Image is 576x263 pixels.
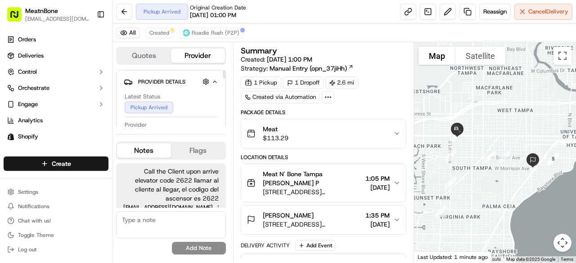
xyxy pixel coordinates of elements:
[483,8,507,16] span: Reassign
[123,167,219,203] span: Call the Client upon arrive elevator code 2622 llamar al cliente al llegar, el codigo del ascenso...
[528,8,568,16] span: Cancel Delivery
[149,29,169,36] span: Created
[561,257,573,262] a: Terms (opens in new tab)
[263,169,362,187] span: Meat N' Bone Tampa [PERSON_NAME] P
[270,64,347,73] span: Manual Entry (opn_37jiHh)
[18,133,38,141] span: Shopify
[263,187,362,196] span: [STREET_ADDRESS][PERSON_NAME]
[18,52,44,60] span: Deliveries
[495,147,514,166] div: 1
[506,257,555,262] span: Map data ©2025 Google
[241,76,281,89] div: 1 Pickup
[4,229,108,241] button: Toggle Theme
[414,251,492,263] div: Last Updated: 1 minute ago
[18,84,49,92] span: Orchestrate
[295,240,335,251] button: Add Event
[171,143,225,158] button: Flags
[18,246,36,253] span: Log out
[183,29,190,36] img: roadie-logo-v2.jpg
[4,186,108,198] button: Settings
[4,97,108,111] button: Engage
[263,125,288,134] span: Meat
[18,68,37,76] span: Control
[241,205,406,234] button: [PERSON_NAME][STREET_ADDRESS][PERSON_NAME]1:35 PM[DATE]
[190,4,246,11] span: Original Creation Date
[25,15,90,22] button: [EMAIL_ADDRESS][DOMAIN_NAME]
[441,174,460,192] div: 10
[241,164,406,202] button: Meat N' Bone Tampa [PERSON_NAME] P[STREET_ADDRESS][PERSON_NAME]1:05 PM[DATE]
[325,76,358,89] div: 2.6 mi
[241,55,312,64] span: Created:
[481,148,499,167] div: 2
[270,64,354,73] a: Manual Entry (opn_37jiHh)
[18,116,43,125] span: Analytics
[25,6,58,15] button: MeatnBone
[18,188,38,196] span: Settings
[4,156,108,171] button: Create
[179,27,243,38] button: Roadie Rush (P2P)
[18,203,49,210] span: Notifications
[283,76,324,89] div: 1 Dropoff
[241,154,406,161] div: Location Details
[263,220,362,229] span: [STREET_ADDRESS][PERSON_NAME]
[4,113,108,128] a: Analytics
[117,49,171,63] button: Quotes
[553,234,571,252] button: Map camera controls
[117,143,171,158] button: Notes
[4,200,108,213] button: Notifications
[416,251,446,263] img: Google
[4,214,108,227] button: Chat with us!
[123,205,213,210] span: [EMAIL_ADDRESS][DOMAIN_NAME]
[124,74,218,89] button: Provider Details
[4,32,108,47] a: Orders
[365,174,390,183] span: 1:05 PM
[18,100,38,108] span: Engage
[138,78,185,85] span: Provider Details
[416,251,446,263] a: Open this area in Google Maps (opens a new window)
[18,217,51,224] span: Chat with us!
[52,159,71,168] span: Create
[7,133,14,140] img: Shopify logo
[553,47,571,65] button: Toggle fullscreen view
[365,220,390,229] span: [DATE]
[4,243,108,256] button: Log out
[217,205,219,210] span: 1:59 PM
[145,27,173,38] button: Created
[4,65,108,79] button: Control
[171,49,225,63] button: Provider
[455,47,505,65] button: Show satellite imagery
[4,49,108,63] a: Deliveries
[4,81,108,95] button: Orchestrate
[190,11,236,19] span: [DATE] 01:00 PM
[263,134,288,143] span: $113.29
[4,129,108,144] a: Shopify
[125,121,147,129] span: Provider
[365,211,390,220] span: 1:35 PM
[431,202,450,221] div: 9
[241,109,406,116] div: Package Details
[241,242,290,249] div: Delivery Activity
[241,47,277,55] h3: Summary
[544,150,563,169] div: 4
[116,27,140,38] button: All
[418,47,455,65] button: Show street map
[267,55,312,63] span: [DATE] 1:00 PM
[192,29,239,36] span: Roadie Rush (P2P)
[241,64,354,73] div: Strategy:
[479,4,511,20] button: Reassign
[365,183,390,192] span: [DATE]
[241,119,406,148] button: Meat$113.29
[241,91,320,103] a: Created via Automation
[441,146,460,165] div: 11
[18,232,54,239] span: Toggle Theme
[4,4,93,25] button: MeatnBone[EMAIL_ADDRESS][DOMAIN_NAME]
[514,4,572,20] button: CancelDelivery
[544,149,562,168] div: 5
[263,211,314,220] span: [PERSON_NAME]
[18,36,36,44] span: Orders
[125,93,160,101] span: Latest Status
